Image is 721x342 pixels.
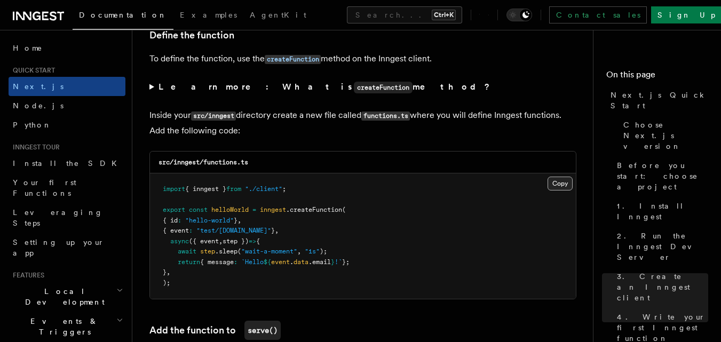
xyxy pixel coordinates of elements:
kbd: Ctrl+K [432,10,456,20]
span: ; [282,185,286,193]
a: Setting up your app [9,233,125,263]
a: Python [9,115,125,134]
span: Node.js [13,101,64,110]
span: , [167,268,170,276]
span: } [163,268,167,276]
span: Choose Next.js version [623,120,708,152]
a: Before you start: choose a project [613,156,708,196]
span: 1. Install Inngest [617,201,708,222]
span: async [170,237,189,245]
span: "./client" [245,185,282,193]
code: src/inngest [191,112,236,121]
span: { inngest } [185,185,226,193]
strong: Learn more: What is method? [159,82,492,92]
span: : [189,227,193,234]
span: Before you start: choose a project [617,160,708,192]
span: { id [163,217,178,224]
span: Inngest tour [9,143,60,152]
span: ); [163,279,170,287]
a: Contact sales [549,6,647,23]
span: => [249,237,256,245]
a: Next.js [9,77,125,96]
h4: On this page [606,68,708,85]
span: .sleep [215,248,237,255]
a: createFunction [265,53,321,63]
span: Quick start [9,66,55,75]
a: Next.js Quick Start [606,85,708,115]
span: "hello-world" [185,217,234,224]
span: { event [163,227,189,234]
span: = [252,206,256,213]
span: "1s" [305,248,320,255]
span: , [219,237,223,245]
span: ( [237,248,241,255]
a: Define the function [149,28,234,43]
span: Setting up your app [13,238,105,257]
span: export [163,206,185,213]
a: 3. Create an Inngest client [613,267,708,307]
span: } [234,217,237,224]
span: , [237,217,241,224]
span: import [163,185,185,193]
span: } [331,258,335,266]
span: ({ event [189,237,219,245]
button: Copy [548,177,573,190]
code: src/inngest/functions.ts [159,158,248,166]
span: inngest [260,206,286,213]
a: Home [9,38,125,58]
span: Features [9,271,44,280]
span: await [178,248,196,255]
span: , [275,227,279,234]
a: Add the function toserve() [149,321,281,340]
span: Documentation [79,11,167,19]
span: from [226,185,241,193]
p: Inside your directory create a new file called where you will define Inngest functions. Add the f... [149,108,576,138]
span: return [178,258,200,266]
a: Leveraging Steps [9,203,125,233]
span: data [294,258,308,266]
summary: Learn more: What iscreateFunctionmethod? [149,79,576,95]
span: const [189,206,208,213]
span: 2. Run the Inngest Dev Server [617,230,708,263]
a: Install the SDK [9,154,125,173]
a: 1. Install Inngest [613,196,708,226]
a: Documentation [73,3,173,30]
span: Events & Triggers [9,316,116,337]
span: Home [13,43,43,53]
span: { [256,237,260,245]
span: ${ [264,258,271,266]
span: 3. Create an Inngest client [617,271,708,303]
span: { message [200,258,234,266]
span: helloWorld [211,206,249,213]
span: `Hello [241,258,264,266]
span: event [271,258,290,266]
code: createFunction [354,82,413,93]
span: .email [308,258,331,266]
span: Python [13,121,52,129]
code: serve() [244,321,281,340]
span: "wait-a-moment" [241,248,297,255]
span: , [297,248,301,255]
span: : [178,217,181,224]
span: step }) [223,237,249,245]
span: .createFunction [286,206,342,213]
span: }; [342,258,350,266]
code: functions.ts [361,112,410,121]
a: 2. Run the Inngest Dev Server [613,226,708,267]
span: Next.js [13,82,64,91]
button: Search...Ctrl+K [347,6,462,23]
span: Install the SDK [13,159,123,168]
span: : [234,258,237,266]
span: Local Development [9,286,116,307]
span: "test/[DOMAIN_NAME]" [196,227,271,234]
p: To define the function, use the method on the Inngest client. [149,51,576,67]
a: Choose Next.js version [619,115,708,156]
span: !` [335,258,342,266]
a: AgentKit [243,3,313,29]
button: Local Development [9,282,125,312]
span: AgentKit [250,11,306,19]
span: step [200,248,215,255]
code: createFunction [265,55,321,64]
span: } [271,227,275,234]
span: Next.js Quick Start [611,90,708,111]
